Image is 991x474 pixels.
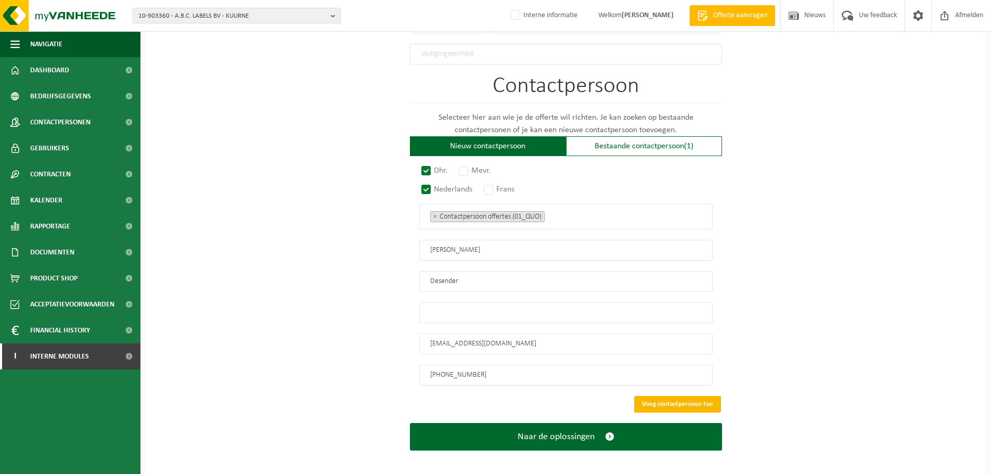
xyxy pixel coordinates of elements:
[30,213,70,239] span: Rapportage
[30,109,91,135] span: Contactpersonen
[482,182,518,197] label: Frans
[30,265,78,291] span: Product Shop
[684,142,693,150] span: (1)
[419,334,713,354] input: E-Mail
[419,182,475,197] label: Nederlands
[689,5,775,26] a: Offerte aanvragen
[433,214,437,219] span: ×
[419,240,713,261] input: Voornaam
[138,8,327,24] span: 10-903360 - A.B.C. LABELS BV - KUURNE
[419,163,451,178] label: Dhr.
[509,8,577,23] label: Interne informatie
[622,11,674,19] strong: [PERSON_NAME]
[410,44,722,65] input: Vestigingseenheid
[518,431,595,442] span: Naar de oplossingen
[410,423,722,451] button: Naar de oplossingen
[30,239,74,265] span: Documenten
[457,163,494,178] label: Mevr.
[30,83,91,109] span: Bedrijfsgegevens
[30,161,71,187] span: Contracten
[430,211,545,222] li: Contactpersoon offertes (01_QUO)
[419,365,713,386] input: Telefoon
[634,396,721,413] button: Voeg contactpersoon toe
[419,271,713,292] input: Naam
[30,31,62,57] span: Navigatie
[133,8,341,23] button: 10-903360 - A.B.C. LABELS BV - KUURNE
[711,10,770,21] span: Offerte aanvragen
[410,75,722,104] h1: Contactpersoon
[30,187,62,213] span: Kalender
[30,135,69,161] span: Gebruikers
[30,57,69,83] span: Dashboard
[419,302,713,323] input: Functie
[410,136,566,156] div: Nieuw contactpersoon
[566,136,722,156] div: Bestaande contactpersoon
[10,343,20,369] span: I
[410,111,722,136] p: Selecteer hier aan wie je de offerte wil richten. Je kan zoeken op bestaande contactpersonen of j...
[30,317,90,343] span: Financial History
[30,291,114,317] span: Acceptatievoorwaarden
[30,343,89,369] span: Interne modules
